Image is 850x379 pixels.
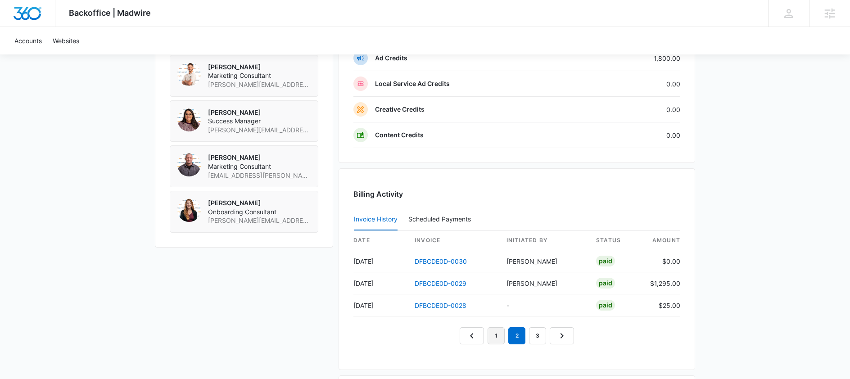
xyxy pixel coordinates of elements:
th: date [353,231,407,250]
a: DFBCDE0D-0028 [415,302,466,309]
td: [DATE] [353,294,407,316]
td: $1,295.00 [643,272,680,294]
th: Initiated By [499,231,589,250]
p: [PERSON_NAME] [208,199,311,208]
div: Paid [596,278,615,289]
a: DFBCDE0D-0030 [415,257,467,265]
div: Paid [596,256,615,266]
span: [PERSON_NAME][EMAIL_ADDRESS][PERSON_NAME][DOMAIN_NAME] [208,80,311,89]
th: amount [643,231,680,250]
td: 0.00 [585,122,680,148]
a: Previous Page [460,327,484,344]
span: Marketing Consultant [208,71,311,80]
span: [EMAIL_ADDRESS][PERSON_NAME][DOMAIN_NAME] [208,171,311,180]
span: [PERSON_NAME][EMAIL_ADDRESS][PERSON_NAME][DOMAIN_NAME] [208,126,311,135]
em: 2 [508,327,525,344]
a: Page 3 [529,327,546,344]
nav: Pagination [460,327,574,344]
img: Laura Streeter [177,199,201,222]
img: Claudia Flores [177,108,201,131]
span: Onboarding Consultant [208,208,311,217]
p: Creative Credits [375,105,425,114]
p: Local Service Ad Credits [375,79,450,88]
a: Page 1 [488,327,505,344]
div: Scheduled Payments [408,216,475,222]
a: Accounts [9,27,47,54]
img: Matt Sheffer [177,153,201,176]
td: [DATE] [353,250,407,272]
span: Backoffice | Madwire [69,8,151,18]
td: - [499,294,589,316]
a: Next Page [550,327,574,344]
span: Marketing Consultant [208,162,311,171]
td: $0.00 [643,250,680,272]
p: [PERSON_NAME] [208,63,311,72]
th: invoice [407,231,499,250]
td: 0.00 [585,71,680,97]
td: [PERSON_NAME] [499,250,589,272]
td: 0.00 [585,97,680,122]
span: Success Manager [208,117,311,126]
td: [PERSON_NAME] [499,272,589,294]
div: Paid [596,300,615,311]
td: 1,800.00 [585,45,680,71]
p: Content Credits [375,131,424,140]
img: Ryan Sipes [177,63,201,86]
a: Websites [47,27,85,54]
p: [PERSON_NAME] [208,108,311,117]
p: Ad Credits [375,54,407,63]
p: [PERSON_NAME] [208,153,311,162]
td: $25.00 [643,294,680,316]
a: DFBCDE0D-0029 [415,280,466,287]
span: [PERSON_NAME][EMAIL_ADDRESS][PERSON_NAME][DOMAIN_NAME] [208,216,311,225]
th: status [589,231,643,250]
td: [DATE] [353,272,407,294]
button: Invoice History [354,209,398,230]
h3: Billing Activity [353,189,680,199]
